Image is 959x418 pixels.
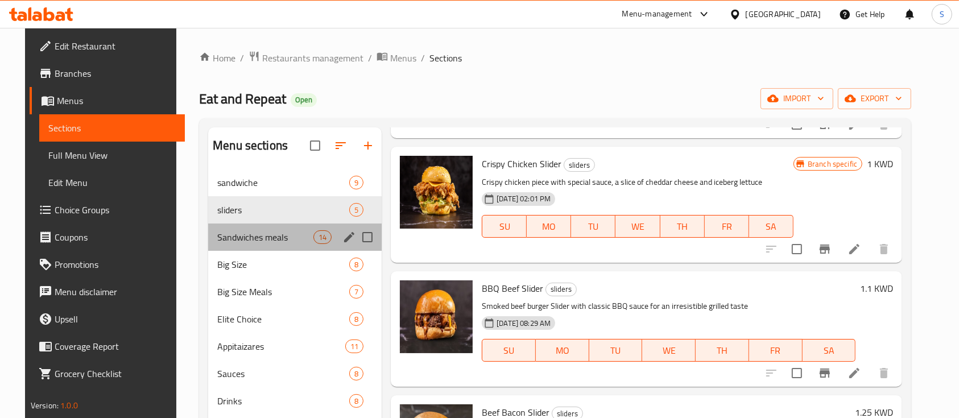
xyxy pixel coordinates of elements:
[55,367,176,380] span: Grocery Checklist
[262,51,363,65] span: Restaurants management
[217,176,349,189] span: sandwiche
[345,340,363,353] div: items
[848,366,861,380] a: Edit menu item
[540,342,585,359] span: MO
[350,259,363,270] span: 8
[349,285,363,299] div: items
[620,218,655,235] span: WE
[240,51,244,65] li: /
[429,51,462,65] span: Sections
[55,203,176,217] span: Choice Groups
[482,155,561,172] span: Crispy Chicken Slider
[349,367,363,380] div: items
[217,340,345,353] span: Appitaizares
[838,88,911,109] button: export
[217,203,349,217] div: sliders
[377,51,416,65] a: Menus
[785,361,809,385] span: Select to update
[208,224,382,251] div: Sandwiches meals14edit
[482,175,793,189] p: Crispy chicken piece with special sauce, a slice of cheddar cheese and iceberg lettuce
[30,278,185,305] a: Menu disclaimer
[536,339,589,362] button: MO
[208,251,382,278] div: Big Size8
[199,86,286,111] span: Eat and Repeat
[482,280,543,297] span: BBQ Beef Slider
[571,215,615,238] button: TU
[199,51,911,65] nav: breadcrumb
[291,93,317,107] div: Open
[55,285,176,299] span: Menu disclaimer
[55,340,176,353] span: Coverage Report
[482,339,536,362] button: SU
[350,177,363,188] span: 9
[870,359,898,387] button: delete
[208,333,382,360] div: Appitaizares11
[390,51,416,65] span: Menus
[327,132,354,159] span: Sort sections
[807,342,851,359] span: SA
[760,88,833,109] button: import
[217,394,349,408] span: Drinks
[30,224,185,251] a: Coupons
[594,342,638,359] span: TU
[341,229,358,246] button: edit
[647,342,691,359] span: WE
[482,215,527,238] button: SU
[615,215,660,238] button: WE
[217,285,349,299] div: Big Size Meals
[55,230,176,244] span: Coupons
[545,283,577,296] div: sliders
[55,312,176,326] span: Upsell
[400,280,473,353] img: BBQ Beef Slider
[208,387,382,415] div: Drinks8
[31,398,59,413] span: Version:
[349,394,363,408] div: items
[217,367,349,380] span: Sauces
[39,169,185,196] a: Edit Menu
[48,176,176,189] span: Edit Menu
[208,278,382,305] div: Big Size Meals7
[350,396,363,407] span: 8
[249,51,363,65] a: Restaurants management
[803,159,862,169] span: Branch specific
[30,360,185,387] a: Grocery Checklist
[349,203,363,217] div: items
[754,218,789,235] span: SA
[350,314,363,325] span: 8
[354,132,382,159] button: Add section
[811,235,838,263] button: Branch-specific-item
[870,235,898,263] button: delete
[754,342,798,359] span: FR
[39,142,185,169] a: Full Menu View
[492,193,555,204] span: [DATE] 02:01 PM
[867,156,893,172] h6: 1 KWD
[350,205,363,216] span: 5
[48,121,176,135] span: Sections
[368,51,372,65] li: /
[217,312,349,326] span: Elite Choice
[217,258,349,271] span: Big Size
[709,218,745,235] span: FR
[564,159,594,172] span: sliders
[622,7,692,21] div: Menu-management
[314,232,331,243] span: 14
[30,196,185,224] a: Choice Groups
[30,60,185,87] a: Branches
[487,342,531,359] span: SU
[482,299,855,313] p: Smoked beef burger Slider with classic BBQ sauce for an irresistible grilled taste
[55,39,176,53] span: Edit Restaurant
[48,148,176,162] span: Full Menu View
[492,318,555,329] span: [DATE] 08:29 AM
[847,92,902,106] span: export
[30,305,185,333] a: Upsell
[60,398,78,413] span: 1.0.0
[696,339,749,362] button: TH
[749,339,803,362] button: FR
[30,32,185,60] a: Edit Restaurant
[487,218,522,235] span: SU
[30,251,185,278] a: Promotions
[564,158,595,172] div: sliders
